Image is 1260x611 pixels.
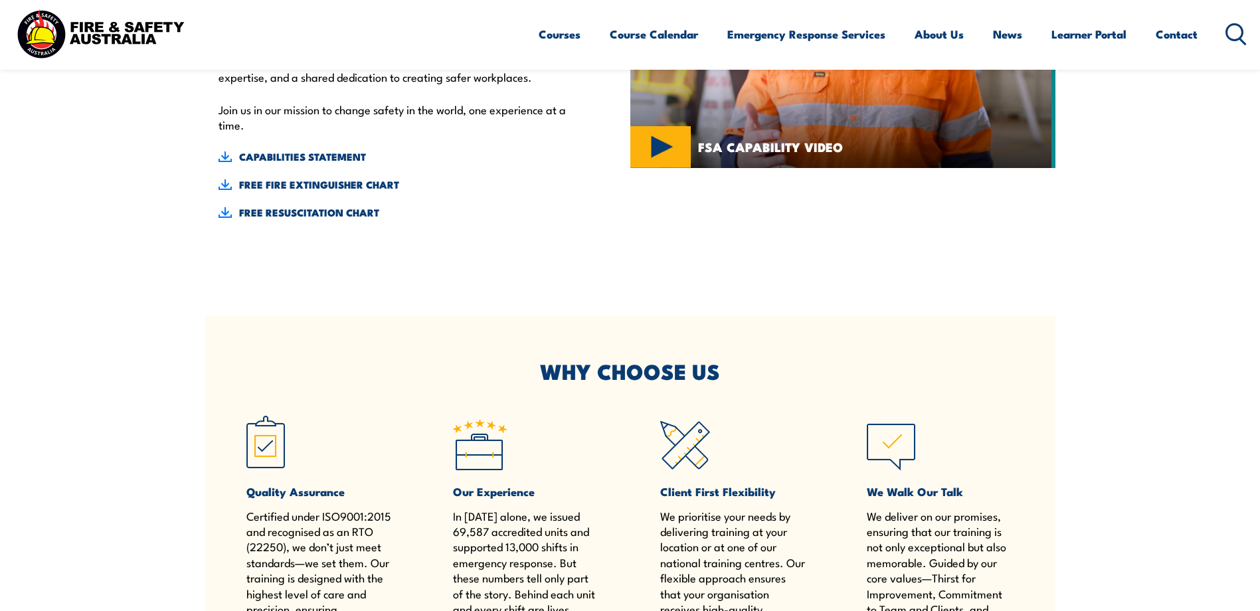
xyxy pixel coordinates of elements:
h4: Our Experience [453,484,600,499]
span: FSA CAPABILITY VIDEO [698,141,843,153]
h4: Client First Flexibility [660,484,807,499]
img: client-first [660,412,723,475]
h4: We Walk Our Talk [867,484,1014,499]
p: Join us in our mission to change safety in the world, one experience at a time. [219,102,569,133]
a: Contact [1156,17,1198,52]
h4: Quality Assurance [246,484,393,499]
h2: WHY CHOOSE US [246,361,1014,380]
a: Emergency Response Services [727,17,885,52]
img: dowhatwesay [867,412,930,475]
a: CAPABILITIES STATEMENT [219,149,569,164]
a: Course Calendar [610,17,698,52]
img: experience [453,412,516,475]
a: FREE FIRE EXTINGUISHER CHART [219,177,569,192]
img: quality [246,412,310,475]
a: FREE RESUSCITATION CHART [219,205,569,220]
a: About Us [915,17,964,52]
a: Learner Portal [1051,17,1126,52]
a: News [993,17,1022,52]
a: Courses [539,17,581,52]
